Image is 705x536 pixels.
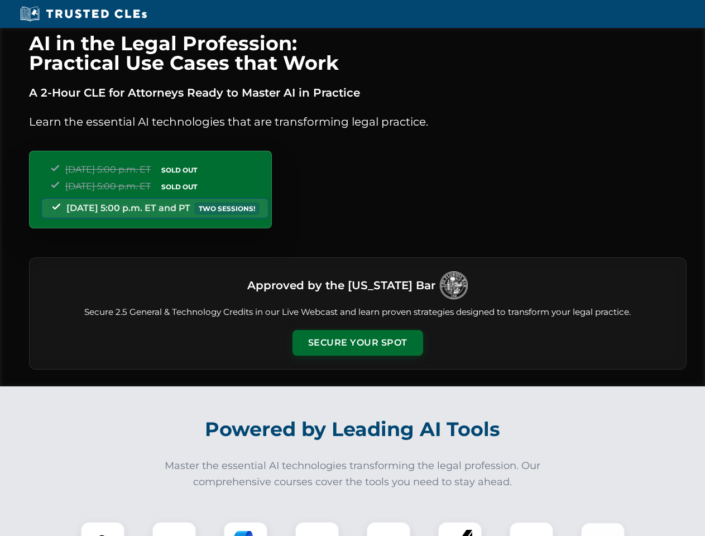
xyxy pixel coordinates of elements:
p: Learn the essential AI technologies that are transforming legal practice. [29,113,687,131]
img: Logo [440,271,468,299]
h1: AI in the Legal Profession: Practical Use Cases that Work [29,33,687,73]
img: Trusted CLEs [17,6,150,22]
p: Secure 2.5 General & Technology Credits in our Live Webcast and learn proven strategies designed ... [43,306,673,319]
button: Secure Your Spot [292,330,423,356]
span: SOLD OUT [157,181,201,193]
span: [DATE] 5:00 p.m. ET [65,181,151,192]
p: A 2-Hour CLE for Attorneys Ready to Master AI in Practice [29,84,687,102]
h3: Approved by the [US_STATE] Bar [247,275,435,295]
span: [DATE] 5:00 p.m. ET [65,164,151,175]
p: Master the essential AI technologies transforming the legal profession. Our comprehensive courses... [157,458,548,490]
h2: Powered by Leading AI Tools [44,410,662,449]
span: SOLD OUT [157,164,201,176]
